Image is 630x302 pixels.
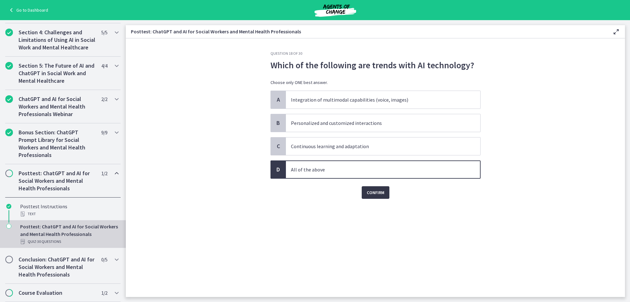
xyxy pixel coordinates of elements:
p: All of the above [291,166,463,173]
span: 2 / 2 [101,95,107,103]
span: 4 / 4 [101,62,107,70]
h2: Section 4: Challenges and Limitations of Using AI in Social Work and Mental Healthcare [19,29,95,51]
span: Confirm [367,189,384,196]
h2: Course Evaluation [19,289,95,297]
button: Confirm [362,186,389,199]
p: Which of the following are trends with AI technology? [270,59,481,72]
i: Completed [6,204,11,209]
img: Agents of Change [298,3,373,18]
span: · 30 Questions [36,238,61,245]
div: Text [20,210,118,218]
h2: Posttest: ChatGPT and AI for Social Workers and Mental Health Professionals [19,170,95,192]
span: 5 / 5 [101,29,107,36]
span: 1 / 2 [101,289,107,297]
div: Posttest Instructions [20,203,118,218]
i: Completed [5,95,13,103]
p: Personalized and customized interactions [291,119,463,127]
h2: Bonus Section: ChatGPT Prompt Library for Social Workers and Mental Health Professionals [19,129,95,159]
p: Choose only ONE best answer. [270,79,481,86]
h3: Posttest: ChatGPT and AI for Social Workers and Mental Health Professionals [131,28,602,35]
div: Posttest: ChatGPT and AI for Social Workers and Mental Health Professionals [20,223,118,245]
i: Completed [5,129,13,136]
p: Continuous learning and adaptation [291,143,463,150]
h2: ChatGPT and AI for Social Workers and Mental Health Professionals Webinar [19,95,95,118]
i: Completed [5,29,13,36]
span: 0 / 5 [101,256,107,263]
span: D [275,166,282,173]
i: Completed [5,62,13,70]
h3: Question 18 of 30 [270,51,481,56]
p: Integration of multimodal capabilities (voice, images) [291,96,463,103]
span: B [275,119,282,127]
h2: Conclusion: ChatGPT and AI for Social Workers and Mental Health Professionals [19,256,95,278]
span: C [275,143,282,150]
span: 1 / 2 [101,170,107,177]
h2: Section 5: The Future of AI and ChatGPT in Social Work and Mental Healthcare [19,62,95,85]
span: A [275,96,282,103]
span: 9 / 9 [101,129,107,136]
a: Go to Dashboard [8,6,48,14]
div: Quiz [20,238,118,245]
